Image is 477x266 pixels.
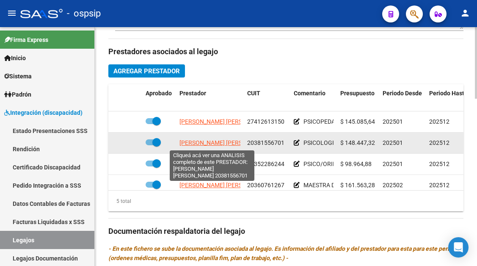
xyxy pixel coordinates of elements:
span: Integración (discapacidad) [4,108,83,117]
span: Inicio [4,53,26,63]
span: [PERSON_NAME] [PERSON_NAME] [179,118,271,125]
span: Aprobado [146,90,172,97]
datatable-header-cell: Aprobado [142,84,176,112]
span: 202512 [429,118,449,125]
span: [PERSON_NAME] [PERSON_NAME] [179,182,271,188]
i: - En este fichero se sube la documentación asociada al legajo. Es información del afiliado y del ... [108,245,459,261]
span: 20360761267 [247,182,284,188]
span: 27412613150 [247,118,284,125]
datatable-header-cell: Presupuesto [337,84,379,112]
datatable-header-cell: Periodo Hasta [426,84,472,112]
button: Agregar Prestador [108,64,185,78]
span: 202501 [383,118,403,125]
span: $ 148.447,32 [340,139,375,146]
span: 27352286244 [247,161,284,167]
span: PSICOPEDAGOGIA/12 SES [303,118,374,125]
datatable-header-cell: Prestador [176,84,244,112]
span: [PERSON_NAME] [PERSON_NAME] [179,139,271,146]
span: Presupuesto [340,90,375,97]
span: 20381556701 [247,139,284,146]
span: 202501 [383,161,403,167]
span: 202512 [429,161,449,167]
datatable-header-cell: CUIT [244,84,290,112]
span: $ 161.563,28 [340,182,375,188]
span: 202512 [429,139,449,146]
mat-icon: person [460,8,470,18]
span: 202502 [383,182,403,188]
span: MAESTRA DE APOYO [303,182,359,188]
span: Comentario [294,90,325,97]
span: PSICO/ORIENT PADRES [303,161,367,167]
span: Periodo Desde [383,90,422,97]
datatable-header-cell: Comentario [290,84,337,112]
span: $ 98.964,88 [340,161,372,167]
h3: Documentación respaldatoria del legajo [108,225,463,237]
span: Firma Express [4,35,48,44]
span: PSICOLOGIA/12 SES [303,139,358,146]
div: Open Intercom Messenger [448,237,469,258]
span: Prestador [179,90,206,97]
span: $ 145.085,64 [340,118,375,125]
span: Periodo Hasta [429,90,468,97]
span: [PERSON_NAME] [PERSON_NAME] [179,161,271,167]
span: Sistema [4,72,32,81]
span: Padrón [4,90,31,99]
datatable-header-cell: Periodo Desde [379,84,426,112]
h3: Prestadores asociados al legajo [108,46,463,58]
span: CUIT [247,90,260,97]
span: - ospsip [67,4,101,23]
span: 202501 [383,139,403,146]
span: 202512 [429,182,449,188]
div: 5 total [108,197,131,206]
span: Agregar Prestador [113,67,180,75]
mat-icon: menu [7,8,17,18]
